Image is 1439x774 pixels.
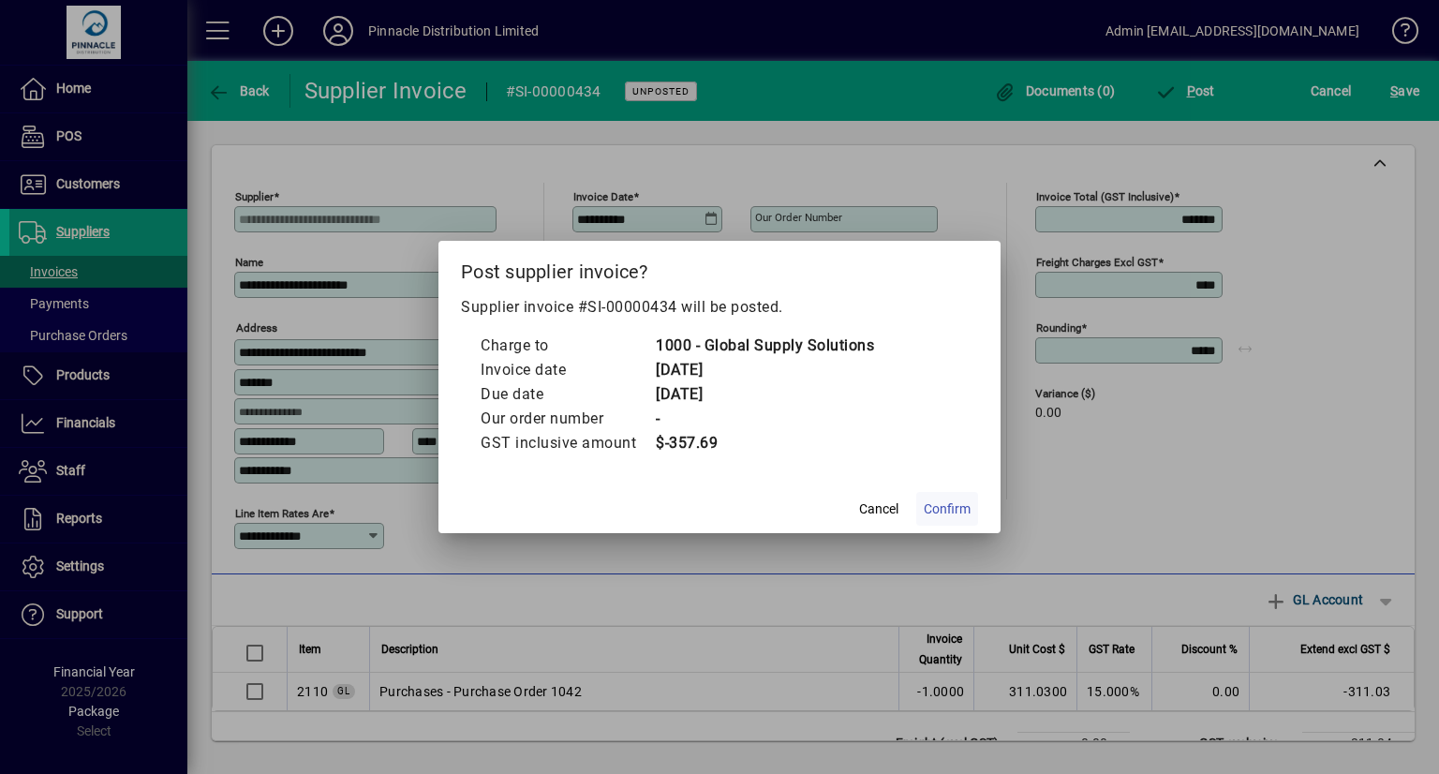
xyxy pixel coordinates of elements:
span: Cancel [859,499,898,519]
button: Cancel [849,492,909,526]
td: $-357.69 [655,431,874,455]
td: Invoice date [480,358,655,382]
button: Confirm [916,492,978,526]
td: GST inclusive amount [480,431,655,455]
td: [DATE] [655,358,874,382]
span: Confirm [924,499,971,519]
td: 1000 - Global Supply Solutions [655,334,874,358]
td: Charge to [480,334,655,358]
p: Supplier invoice #SI-00000434 will be posted. [461,296,978,319]
h2: Post supplier invoice? [438,241,1001,295]
td: [DATE] [655,382,874,407]
td: Due date [480,382,655,407]
td: Our order number [480,407,655,431]
td: - [655,407,874,431]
